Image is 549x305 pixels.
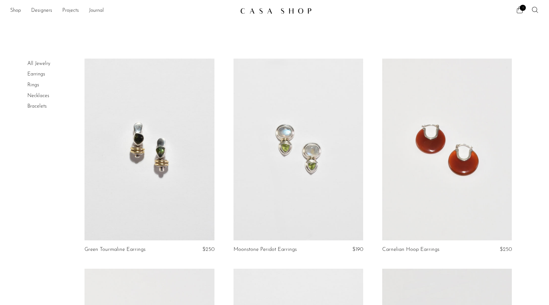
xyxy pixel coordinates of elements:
[27,104,47,109] a: Bracelets
[85,247,146,252] a: Green Tourmaline Earrings
[234,247,297,252] a: Moonstone Peridot Earrings
[10,5,235,16] ul: NEW HEADER MENU
[382,247,439,252] a: Carnelian Hoop Earrings
[10,5,235,16] nav: Desktop navigation
[27,61,50,66] a: All Jewelry
[27,82,39,88] a: Rings
[352,247,363,252] span: $190
[31,7,52,15] a: Designers
[500,247,512,252] span: $250
[89,7,104,15] a: Journal
[27,72,45,77] a: Earrings
[10,7,21,15] a: Shop
[27,93,49,98] a: Necklaces
[62,7,79,15] a: Projects
[202,247,214,252] span: $250
[520,5,526,11] span: 1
